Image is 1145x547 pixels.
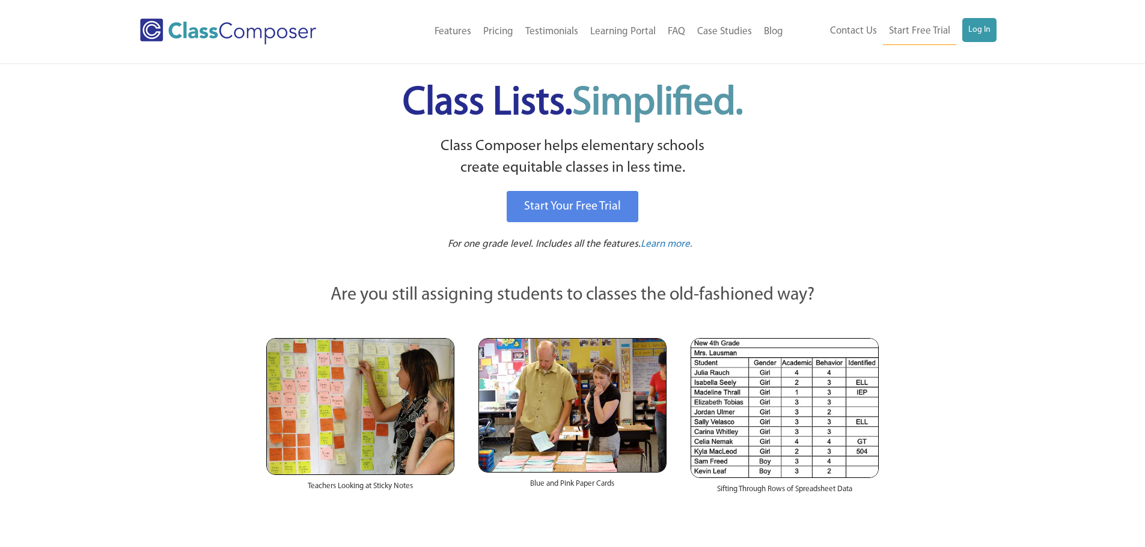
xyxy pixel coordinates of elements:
a: Log In [962,18,997,42]
nav: Header Menu [365,19,789,45]
a: Start Your Free Trial [507,191,638,222]
a: Contact Us [824,18,883,44]
img: Class Composer [140,19,316,44]
a: FAQ [662,19,691,45]
a: Start Free Trial [883,18,956,45]
div: Sifting Through Rows of Spreadsheet Data [691,478,879,507]
div: Teachers Looking at Sticky Notes [266,475,454,504]
p: Class Composer helps elementary schools create equitable classes in less time. [264,136,881,180]
span: Simplified. [572,84,743,123]
a: Case Studies [691,19,758,45]
img: Blue and Pink Paper Cards [478,338,667,472]
p: Are you still assigning students to classes the old-fashioned way? [266,282,879,309]
a: Blog [758,19,789,45]
span: Class Lists. [403,84,743,123]
a: Pricing [477,19,519,45]
nav: Header Menu [789,18,997,45]
img: Spreadsheets [691,338,879,478]
a: Learning Portal [584,19,662,45]
img: Teachers Looking at Sticky Notes [266,338,454,475]
span: For one grade level. Includes all the features. [448,239,641,249]
span: Learn more. [641,239,692,249]
a: Features [429,19,477,45]
a: Testimonials [519,19,584,45]
div: Blue and Pink Paper Cards [478,473,667,501]
a: Learn more. [641,237,692,252]
span: Start Your Free Trial [524,201,621,213]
